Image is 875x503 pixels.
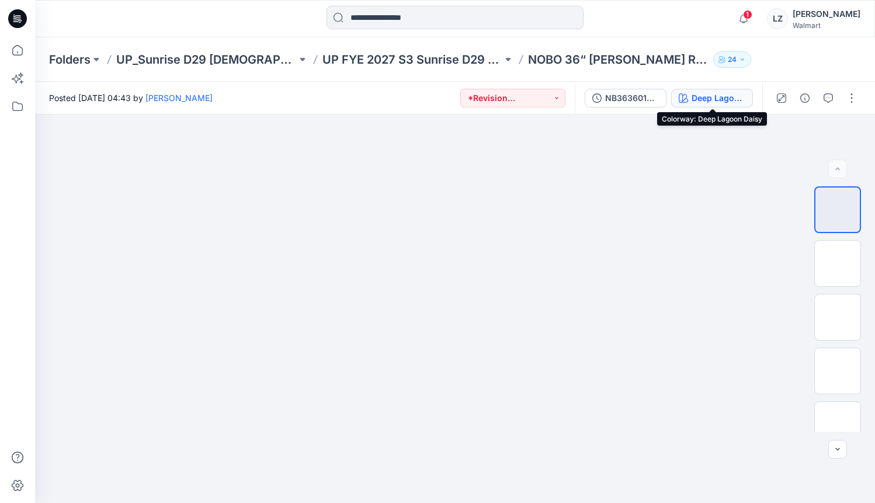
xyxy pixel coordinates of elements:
[322,51,503,68] a: UP FYE 2027 S3 Sunrise D29 [DEMOGRAPHIC_DATA] sleep
[713,51,751,68] button: 24
[692,92,745,105] div: Deep Lagoon Daisy
[767,8,788,29] div: LZ
[49,92,213,104] span: Posted [DATE] 04:43 by
[796,89,814,107] button: Details
[605,92,659,105] div: NB3636015483蚂蚁绒
[743,10,752,19] span: 1
[145,93,213,103] a: [PERSON_NAME]
[116,51,297,68] a: UP_Sunrise D29 [DEMOGRAPHIC_DATA] Sleep
[728,53,737,66] p: 24
[585,89,666,107] button: NB3636015483蚂蚁绒
[671,89,753,107] button: Deep Lagoon Daisy
[49,51,91,68] a: Folders
[528,51,709,68] p: NOBO 36“ [PERSON_NAME] Robe
[793,21,860,30] div: Walmart
[793,7,860,21] div: [PERSON_NAME]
